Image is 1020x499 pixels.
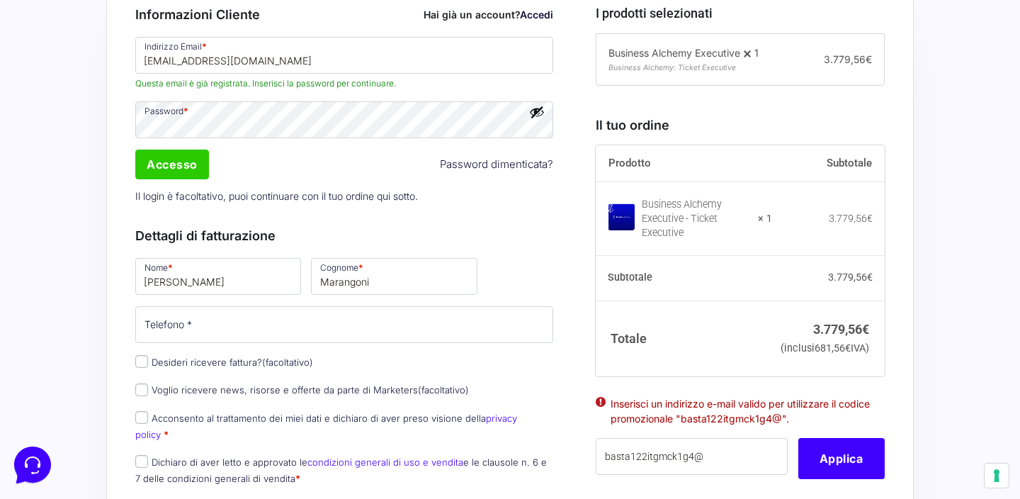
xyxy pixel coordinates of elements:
[135,383,148,396] input: Voglio ricevere news, risorse e offerte da parte di Marketers(facoltativo)
[23,79,51,108] img: dark
[845,342,851,354] span: €
[32,206,232,220] input: Cerca un articolo...
[608,47,740,59] span: Business Alchemy Executive
[866,53,872,65] span: €
[135,357,313,368] label: Desideri ricevere fattura?
[596,116,885,135] h3: Il tuo ordine
[135,37,553,74] input: Indirizzo Email *
[829,213,873,224] bdi: 3.779,56
[608,63,736,72] span: Business Alchemy: Ticket Executive
[135,411,148,424] input: Acconsento al trattamento dei miei dati e dichiaro di aver preso visione dellaprivacy policy
[23,119,261,147] button: Inizia una conversazione
[611,396,870,426] li: Inserisci un indirizzo e-mail valido per utilizzare il codice promozionale "basta122itgmck1g4@".
[754,47,759,59] span: 1
[11,11,238,34] h2: Ciao da Marketers 👋
[135,355,148,368] input: Desideri ricevere fattura?(facoltativo)
[135,413,517,440] label: Acconsento al trattamento dei miei dati e dichiaro di aver preso visione della
[130,181,558,211] p: Il login è facoltativo, puoi continuare con il tuo ordine qui sotto.
[135,226,553,245] h3: Dettagli di fatturazione
[123,388,161,401] p: Messaggi
[92,128,209,139] span: Inizia una conversazione
[424,7,553,22] div: Hai già un account?
[867,213,873,224] span: €
[311,258,477,295] input: Cognome *
[135,455,148,468] input: Dichiaro di aver letto e approvato lecondizioni generali di uso e venditae le clausole n. 6 e 7 d...
[98,369,186,401] button: Messaggi
[813,322,869,337] bdi: 3.779,56
[135,150,209,179] input: Accesso
[985,464,1009,488] button: Le tue preferenze relative al consenso per le tecnologie di tracciamento
[418,384,469,396] span: (facoltativo)
[11,369,98,401] button: Home
[68,79,96,108] img: dark
[608,203,635,230] img: Business Alchemy Executive - Ticket Executive
[642,198,749,240] div: Business Alchemy Executive - Ticket Executive
[42,388,67,401] p: Home
[828,271,873,283] bdi: 3.779,56
[151,176,261,187] a: Apri Centro Assistenza
[867,271,873,283] span: €
[307,456,463,468] a: condizioni generali di uso e vendita
[23,57,120,68] span: Le tue conversazioni
[596,438,788,475] input: Coupon
[772,145,885,182] th: Subtotale
[185,369,272,401] button: Aiuto
[781,342,869,354] small: (inclusi IVA)
[862,322,869,337] span: €
[815,342,851,354] span: 681,56
[758,212,772,226] strong: × 1
[529,104,545,120] button: Mostra password
[440,157,553,173] a: Password dimenticata?
[798,438,885,479] button: Applica
[45,79,74,108] img: dark
[218,388,239,401] p: Aiuto
[596,255,772,301] th: Subtotale
[135,77,553,90] span: Questa email è già registrata. Inserisci la password per continuare.
[135,306,553,343] input: Telefono *
[596,301,772,376] th: Totale
[11,444,54,486] iframe: Customerly Messenger Launcher
[520,9,553,21] a: Accedi
[262,357,313,368] span: (facoltativo)
[135,384,469,396] label: Voglio ricevere news, risorse e offerte da parte di Marketers
[824,53,872,65] span: 3.779,56
[135,456,547,484] label: Dichiaro di aver letto e approvato le e le clausole n. 6 e 7 delle condizioni generali di vendita
[596,145,772,182] th: Prodotto
[596,4,885,23] h3: I prodotti selezionati
[135,5,553,24] h3: Informazioni Cliente
[23,176,110,187] span: Trova una risposta
[135,258,301,295] input: Nome *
